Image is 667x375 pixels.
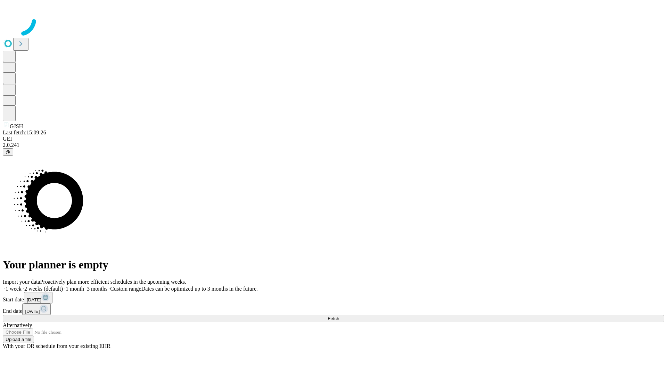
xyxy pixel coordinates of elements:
[6,286,22,292] span: 1 week
[3,130,46,135] span: Last fetch: 15:09:26
[10,123,23,129] span: GJSH
[3,322,32,328] span: Alternatively
[22,303,51,315] button: [DATE]
[3,343,110,349] span: With your OR schedule from your existing EHR
[328,316,339,321] span: Fetch
[3,142,664,148] div: 2.0.241
[3,258,664,271] h1: Your planner is empty
[87,286,107,292] span: 3 months
[27,297,41,302] span: [DATE]
[110,286,141,292] span: Custom range
[3,303,664,315] div: End date
[66,286,84,292] span: 1 month
[24,292,52,303] button: [DATE]
[3,315,664,322] button: Fetch
[3,292,664,303] div: Start date
[3,336,34,343] button: Upload a file
[24,286,63,292] span: 2 weeks (default)
[40,279,186,285] span: Proactively plan more efficient schedules in the upcoming weeks.
[3,148,13,156] button: @
[3,279,40,285] span: Import your data
[141,286,258,292] span: Dates can be optimized up to 3 months in the future.
[6,149,10,155] span: @
[3,136,664,142] div: GEI
[25,309,40,314] span: [DATE]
